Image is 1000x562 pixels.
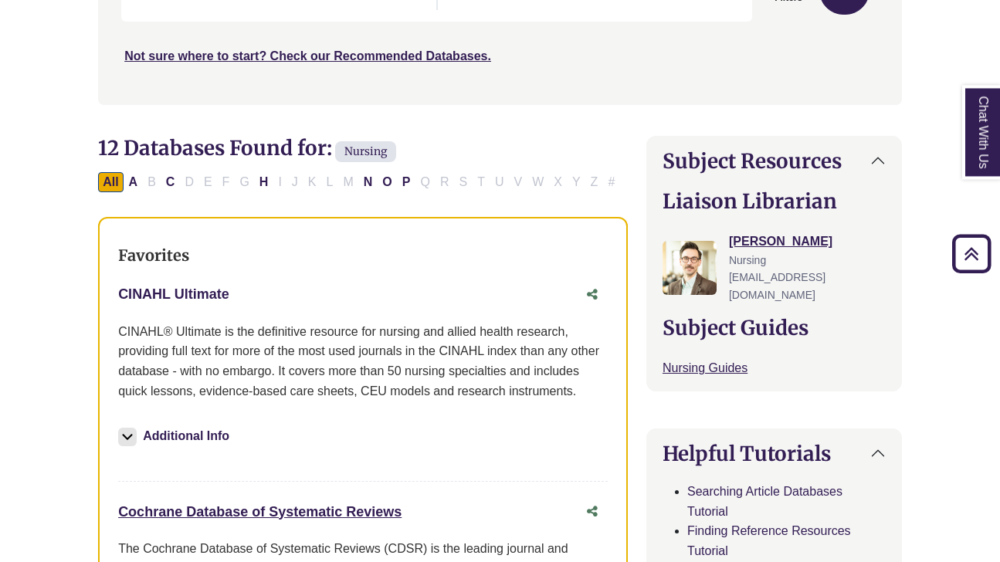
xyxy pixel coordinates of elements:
a: Not sure where to start? Check our Recommended Databases. [124,50,491,63]
button: Helpful Tutorials [647,430,901,479]
span: [EMAIL_ADDRESS][DOMAIN_NAME] [729,272,825,301]
h2: Subject Guides [663,317,886,340]
a: CINAHL Ultimate [118,287,229,303]
button: Filter Results O [378,173,396,193]
button: Filter Results A [124,173,143,193]
button: All [98,173,123,193]
button: Filter Results N [359,173,378,193]
span: 12 Databases Found for: [98,136,332,161]
h3: Favorites [118,247,608,266]
a: Finding Reference Resources Tutorial [687,525,851,558]
a: [PERSON_NAME] [729,235,832,249]
span: Nursing [335,142,396,163]
a: Cochrane Database of Systematic Reviews [118,505,402,520]
button: Share this database [577,498,608,527]
h2: Liaison Librarian [663,190,886,214]
button: Share this database [577,281,608,310]
span: Nursing [729,255,766,267]
button: Filter Results P [398,173,415,193]
button: Subject Resources [647,137,901,186]
button: Filter Results C [161,173,180,193]
button: Additional Info [118,426,234,448]
a: Nursing Guides [663,362,747,375]
button: Filter Results H [255,173,273,193]
p: CINAHL® Ultimate is the definitive resource for nursing and allied health research, providing ful... [118,323,608,401]
a: Searching Article Databases Tutorial [687,486,842,519]
div: Alpha-list to filter by first letter of database name [98,175,621,188]
img: Greg Rosauer [663,242,717,296]
a: Back to Top [947,244,996,265]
